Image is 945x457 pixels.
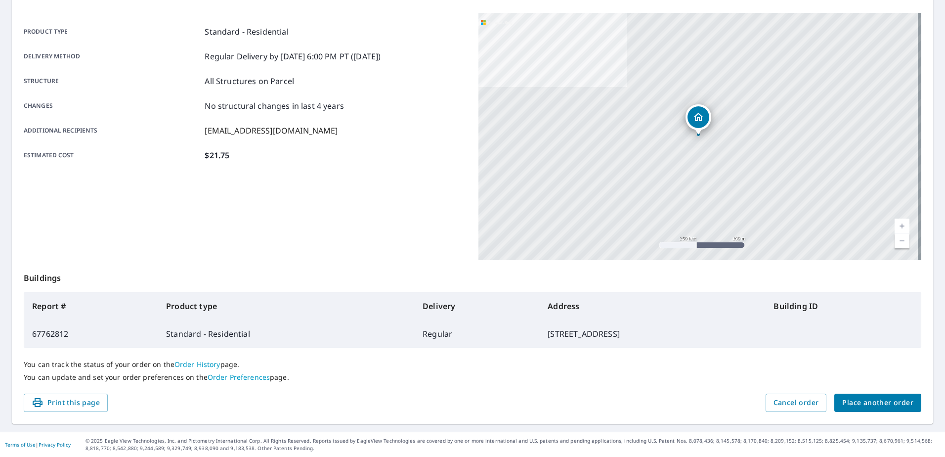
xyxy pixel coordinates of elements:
p: No structural changes in last 4 years [205,100,344,112]
td: Regular [415,320,540,348]
p: All Structures on Parcel [205,75,294,87]
a: Current Level 17, Zoom In [895,219,909,233]
div: Dropped pin, building 1, Residential property, 5923 Cisco Dr W Jacksonville, FL 32219 [686,104,711,135]
a: Privacy Policy [39,441,71,448]
td: [STREET_ADDRESS] [540,320,766,348]
th: Product type [158,292,415,320]
a: Current Level 17, Zoom Out [895,233,909,248]
a: Terms of Use [5,441,36,448]
p: Standard - Residential [205,26,288,38]
p: Additional recipients [24,125,201,137]
span: Cancel order [773,397,819,409]
span: Print this page [32,397,100,409]
button: Place another order [834,394,921,412]
p: [EMAIL_ADDRESS][DOMAIN_NAME] [205,125,338,137]
p: © 2025 Eagle View Technologies, Inc. and Pictometry International Corp. All Rights Reserved. Repo... [86,437,940,452]
p: Changes [24,100,201,112]
p: Estimated cost [24,149,201,161]
th: Address [540,292,766,320]
a: Order Preferences [208,372,270,382]
p: Structure [24,75,201,87]
th: Delivery [415,292,540,320]
span: Place another order [842,397,913,409]
th: Building ID [766,292,921,320]
td: 67762812 [24,320,158,348]
p: $21.75 [205,149,229,161]
p: You can track the status of your order on the page. [24,360,921,369]
button: Print this page [24,394,108,412]
p: Regular Delivery by [DATE] 6:00 PM PT ([DATE]) [205,50,381,62]
p: | [5,442,71,448]
p: Product type [24,26,201,38]
td: Standard - Residential [158,320,415,348]
button: Cancel order [766,394,827,412]
p: You can update and set your order preferences on the page. [24,373,921,382]
p: Buildings [24,260,921,292]
a: Order History [174,360,220,369]
th: Report # [24,292,158,320]
p: Delivery method [24,50,201,62]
